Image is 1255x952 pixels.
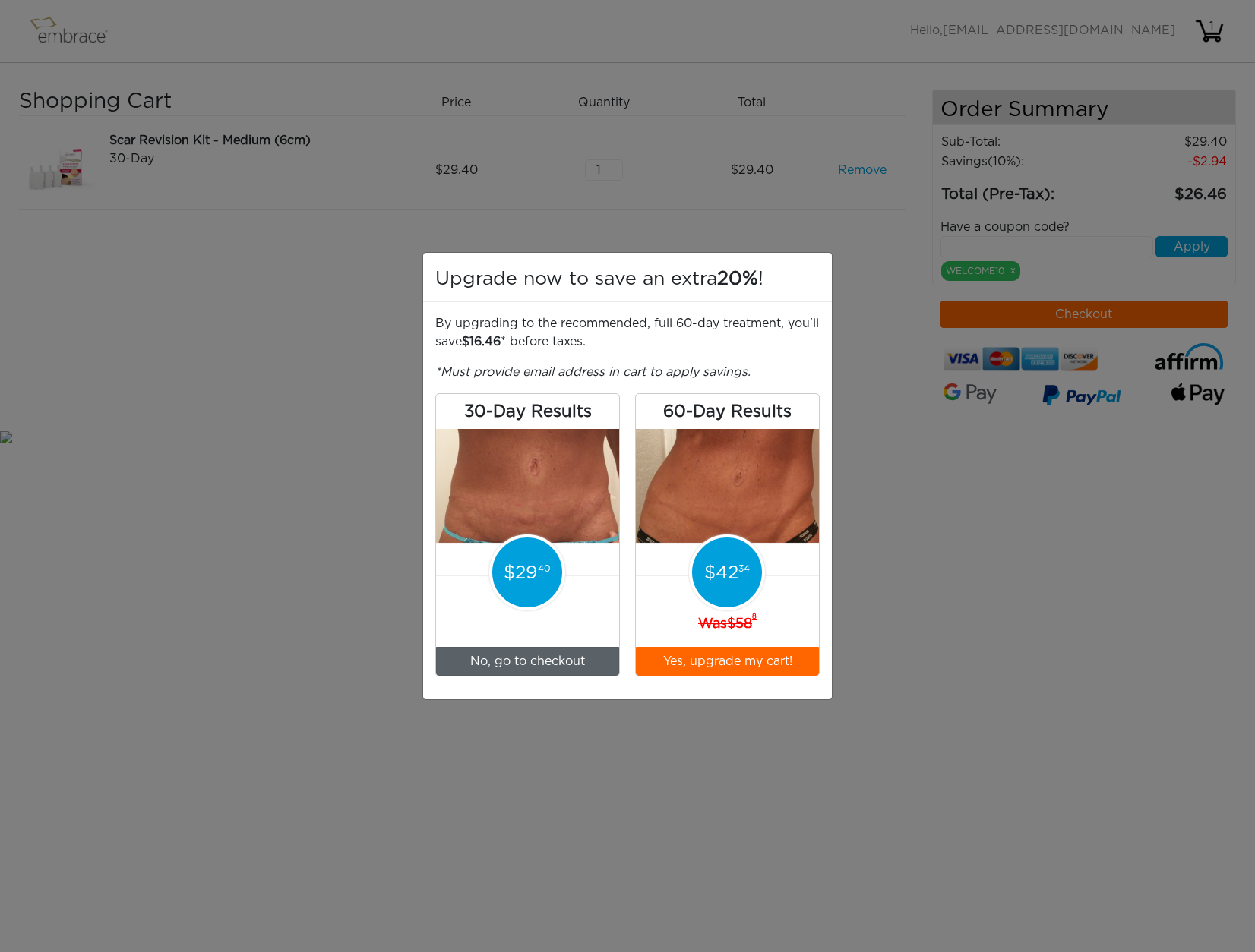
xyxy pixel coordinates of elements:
[698,617,757,631] b: Was
[738,564,750,573] span: 34
[727,617,752,631] span: 58
[436,647,619,676] a: No, go to checkout
[435,265,763,294] h5: Upgrade now to save an extra !
[752,613,757,620] sup: 8
[435,366,751,378] i: *Must provide email address in cart to apply savings.
[717,270,758,288] span: 20%
[435,314,820,351] p: By upgrading to the recommended, full 60-day treatment, you'll save * before taxes.
[436,429,619,575] img: TT30.png
[538,564,551,573] span: 40
[704,564,738,582] span: 42
[636,647,819,676] button: Yes, upgrade my cart!
[636,394,819,429] h3: 60-Day Results
[436,394,619,429] h3: 30-Day Results
[636,429,819,575] img: TT60.png
[462,336,501,348] span: 16.46
[504,564,538,582] span: 29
